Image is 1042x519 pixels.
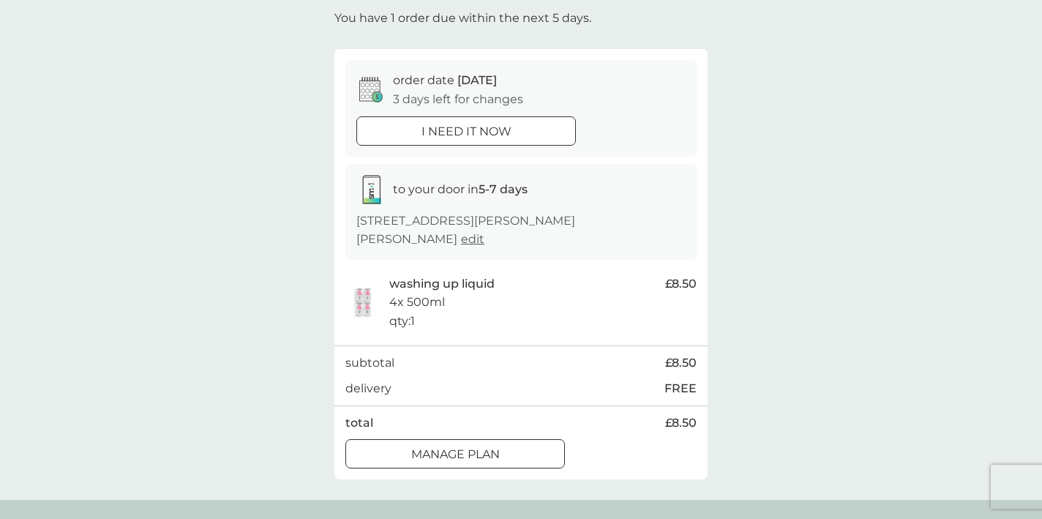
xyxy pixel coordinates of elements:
[665,414,697,433] span: £8.50
[393,90,523,109] p: 3 days left for changes
[345,354,394,373] p: subtotal
[457,73,497,87] span: [DATE]
[356,212,686,249] p: [STREET_ADDRESS][PERSON_NAME][PERSON_NAME]
[665,354,697,373] span: £8.50
[356,116,576,146] button: i need it now
[664,379,697,398] p: FREE
[345,379,391,398] p: delivery
[411,445,500,464] p: Manage plan
[479,182,528,196] strong: 5-7 days
[345,414,373,433] p: total
[345,439,565,468] button: Manage plan
[421,122,511,141] p: i need it now
[393,182,528,196] span: to your door in
[334,9,591,28] p: You have 1 order due within the next 5 days.
[389,312,415,331] p: qty : 1
[389,275,495,294] p: washing up liquid
[665,275,697,294] span: £8.50
[461,232,484,246] a: edit
[389,293,445,312] p: 4x 500ml
[393,71,497,90] p: order date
